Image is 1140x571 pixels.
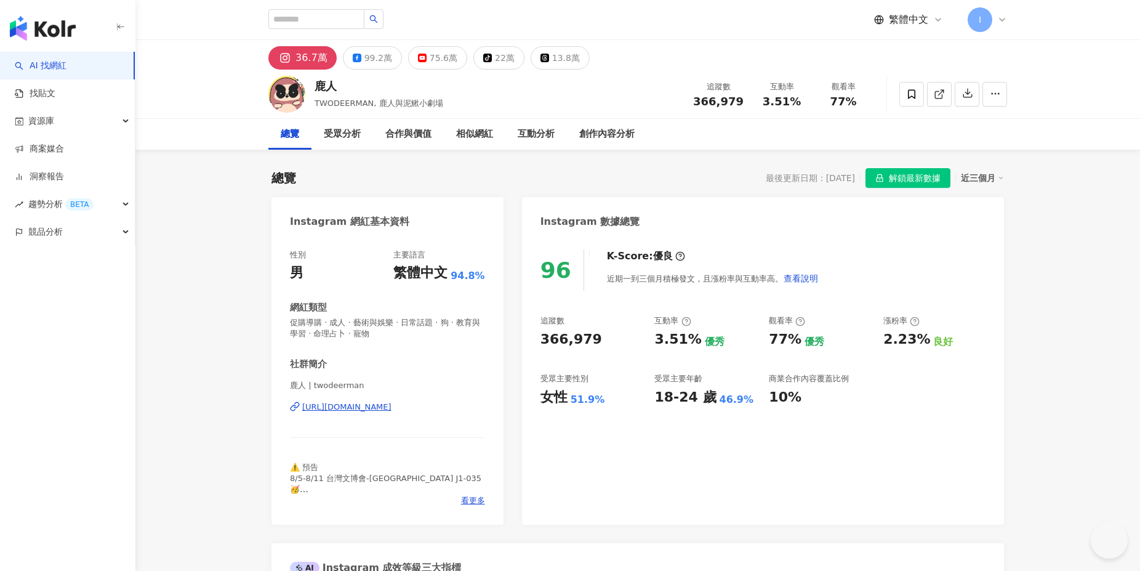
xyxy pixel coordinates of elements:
button: 13.8萬 [531,46,590,70]
div: 主要語言 [393,249,425,261]
a: 找貼文 [15,87,55,100]
div: 18-24 歲 [654,388,716,407]
div: BETA [65,198,94,211]
div: 觀看率 [769,315,805,326]
span: search [369,15,378,23]
button: 75.6萬 [408,46,467,70]
div: 受眾分析 [324,127,361,142]
div: 99.2萬 [364,49,392,67]
span: ⚠️ 預告 8/5-8/11 台灣文博會-[GEOGRAPHIC_DATA] J1-035 🥳 IG私訊會隱藏陌生訊息！ 合作信箱：[DOMAIN_NAME][EMAIL_ADDRESS][DO... [290,463,481,562]
button: 36.7萬 [268,46,337,70]
div: 性別 [290,249,306,261]
div: 追蹤數 [693,81,744,93]
div: 51.9% [571,393,605,407]
div: Instagram 數據總覽 [540,215,640,229]
button: 解鎖最新數據 [865,168,950,188]
div: 創作內容分析 [579,127,635,142]
div: 漲粉率 [883,315,920,326]
div: 優秀 [805,335,824,349]
div: 良好 [933,335,953,349]
div: 鹿人 [315,78,443,94]
div: 近三個月 [961,170,1004,186]
div: 合作與價值 [385,127,432,142]
div: 36.7萬 [295,49,327,67]
iframe: Help Scout Beacon - Open [1091,522,1128,559]
span: lock [875,174,884,182]
span: 94.8% [451,269,485,283]
div: 近期一到三個月積極發文，且漲粉率與互動率高。 [607,266,819,291]
span: 競品分析 [28,218,63,246]
a: searchAI 找網紅 [15,60,66,72]
img: KOL Avatar [268,76,305,113]
span: 鹿人 | twodeerman [290,380,485,391]
div: 96 [540,257,571,283]
span: 解鎖最新數據 [889,169,941,188]
div: 22萬 [495,49,515,67]
span: 促購導購 · 成人 · 藝術與娛樂 · 日常話題 · 狗 · 教育與學習 · 命理占卜 · 寵物 [290,317,485,339]
div: 追蹤數 [540,315,564,326]
div: 受眾主要性別 [540,373,588,384]
a: 商案媒合 [15,143,64,155]
a: [URL][DOMAIN_NAME] [290,402,485,413]
div: 相似網紅 [456,127,493,142]
div: 總覽 [281,127,299,142]
div: 13.8萬 [552,49,580,67]
div: 受眾主要年齡 [654,373,702,384]
div: 女性 [540,388,568,407]
div: 75.6萬 [430,49,457,67]
button: 99.2萬 [343,46,402,70]
button: 查看說明 [783,266,819,291]
span: 繁體中文 [889,13,928,26]
div: Instagram 網紅基本資料 [290,215,409,229]
span: 查看說明 [784,273,818,283]
div: 商業合作內容覆蓋比例 [769,373,849,384]
button: 22萬 [473,46,524,70]
span: 看更多 [461,495,485,506]
span: I [979,13,981,26]
div: K-Score : [607,249,685,263]
div: 10% [769,388,801,407]
div: 3.51% [654,330,701,349]
span: 366,979 [693,95,744,108]
span: TWODEERMAN, 鹿人與泥鰍小劇場 [315,99,443,108]
div: 優秀 [705,335,725,349]
div: 366,979 [540,330,602,349]
span: rise [15,200,23,209]
div: 互動率 [654,315,691,326]
div: 繁體中文 [393,264,448,283]
span: 3.51% [763,95,801,108]
a: 洞察報告 [15,171,64,183]
div: 社群簡介 [290,358,327,371]
div: 77% [769,330,801,349]
div: 最後更新日期：[DATE] [766,173,855,183]
div: 優良 [653,249,673,263]
div: 2.23% [883,330,930,349]
span: 77% [830,95,856,108]
div: [URL][DOMAIN_NAME] [302,402,391,413]
span: 趨勢分析 [28,190,94,218]
div: 總覽 [271,169,296,187]
div: 互動率 [758,81,805,93]
div: 男 [290,264,303,283]
div: 觀看率 [820,81,867,93]
div: 互動分析 [518,127,555,142]
img: logo [10,16,76,41]
div: 46.9% [720,393,754,407]
span: 資源庫 [28,107,54,135]
div: 網紅類型 [290,301,327,314]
